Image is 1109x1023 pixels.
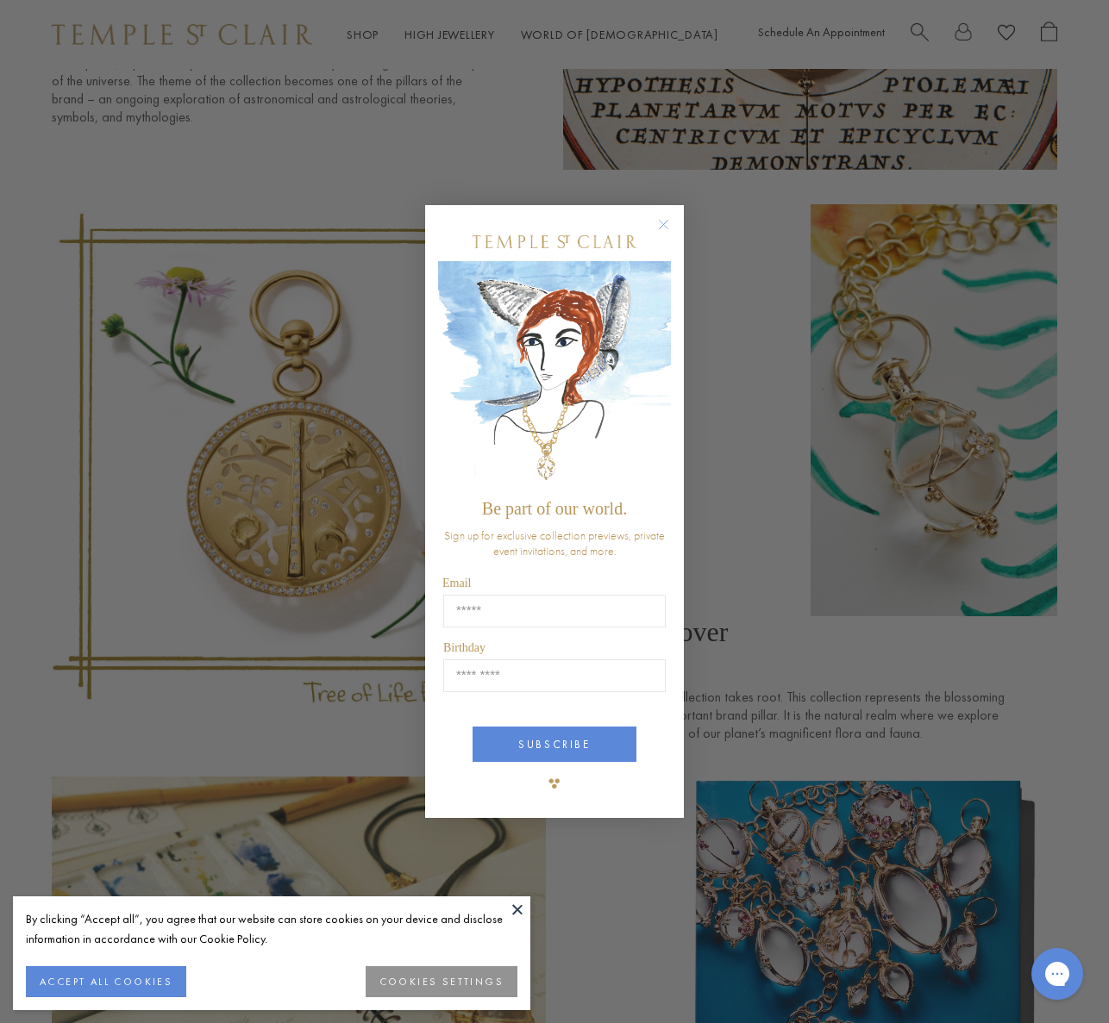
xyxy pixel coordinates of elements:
[444,527,665,558] span: Sign up for exclusive collection previews, private event invitations, and more.
[473,727,636,762] button: SUBSCRIBE
[443,595,666,627] input: Email
[26,909,517,949] div: By clicking “Accept all”, you agree that our website can store cookies on your device and disclos...
[443,641,486,654] span: Birthday
[661,222,683,244] button: Close dialog
[1023,942,1092,1006] iframe: Gorgias live chat messenger
[537,766,572,801] img: TSC
[438,261,671,491] img: c4a9eb12-d91a-4d4a-8ee0-386386f4f338.jpeg
[482,499,627,518] span: Be part of our world.
[473,235,636,248] img: Temple St. Clair
[26,966,186,997] button: ACCEPT ALL COOKIES
[442,577,471,589] span: Email
[366,966,517,997] button: COOKIES SETTINGS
